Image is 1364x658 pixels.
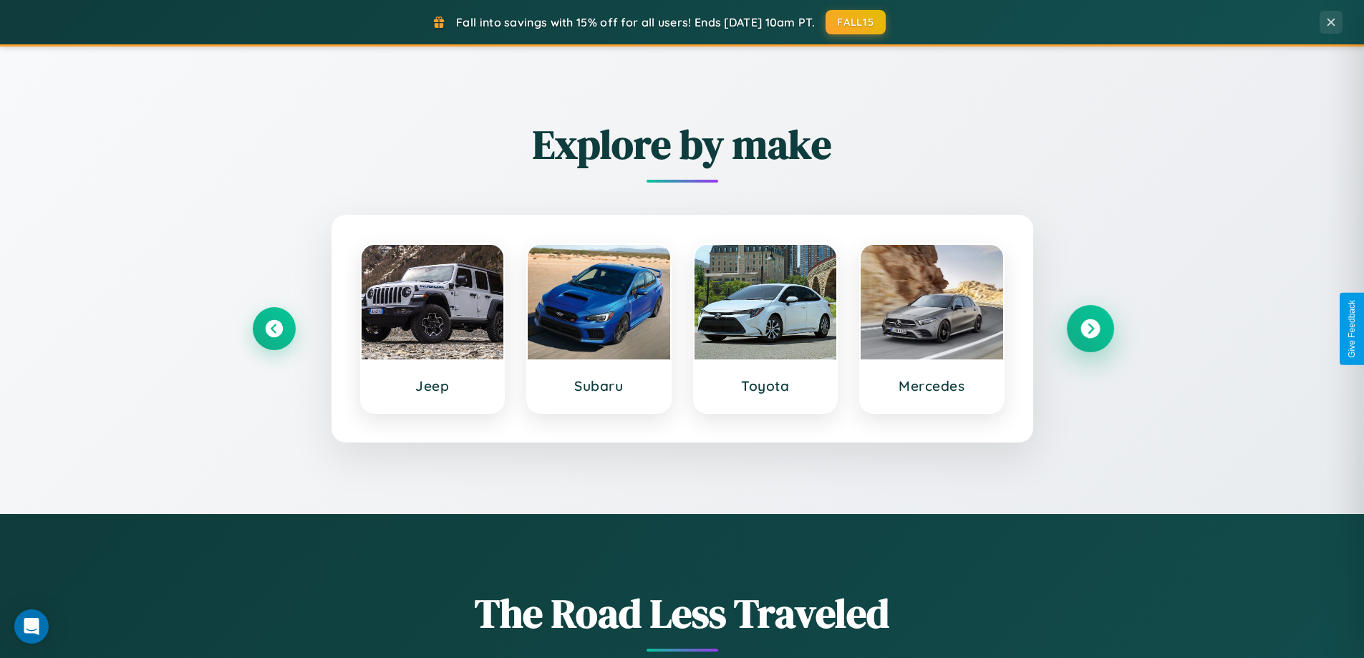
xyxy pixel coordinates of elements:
[709,377,823,395] h3: Toyota
[826,10,886,34] button: FALL15
[1347,300,1357,358] div: Give Feedback
[376,377,490,395] h3: Jeep
[456,15,815,29] span: Fall into savings with 15% off for all users! Ends [DATE] 10am PT.
[253,117,1112,172] h2: Explore by make
[253,586,1112,641] h1: The Road Less Traveled
[14,609,49,644] div: Open Intercom Messenger
[542,377,656,395] h3: Subaru
[875,377,989,395] h3: Mercedes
